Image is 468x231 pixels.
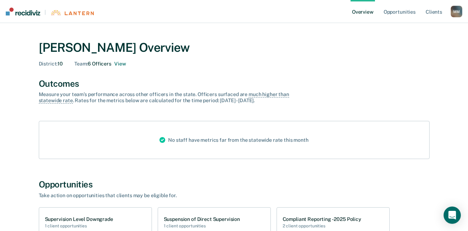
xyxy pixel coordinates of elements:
[451,6,462,17] div: M M
[39,91,289,104] span: much higher than statewide rate
[283,223,361,228] h2: 2 client opportunities
[164,216,240,222] h1: Suspension of Direct Supervision
[39,61,63,67] div: 10
[6,8,40,15] img: Recidiviz
[154,121,314,159] div: No staff have metrics far from the statewide rate this month
[74,61,126,67] div: 6 Officers
[45,223,113,228] h2: 1 client opportunities
[6,8,94,15] a: |
[164,223,240,228] h2: 1 client opportunities
[39,40,430,55] div: [PERSON_NAME] Overview
[283,216,361,222] h1: Compliant Reporting - 2025 Policy
[451,6,462,17] button: MM
[40,9,50,15] span: |
[45,216,113,222] h1: Supervision Level Downgrade
[74,61,88,67] span: Team :
[444,207,461,224] div: Open Intercom Messenger
[39,179,430,190] div: Opportunities
[39,61,58,67] span: District :
[39,78,430,89] div: Outcomes
[39,91,290,104] div: Measure your team’s performance across other officer s in the state. Officer s surfaced are . Rat...
[114,61,126,67] button: 6 officers on Melanie Morelock's Team
[39,192,290,199] div: Take action on opportunities that clients may be eligible for.
[50,10,94,15] img: Lantern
